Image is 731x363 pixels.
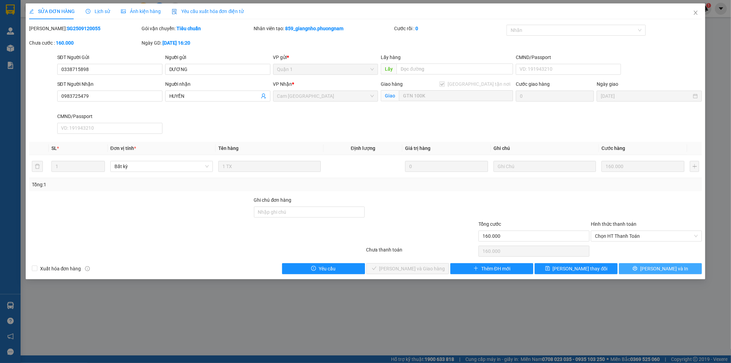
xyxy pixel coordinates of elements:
[381,81,403,87] span: Giao hàng
[261,93,266,99] span: user-add
[162,40,190,46] b: [DATE] 16:20
[121,9,161,14] span: Ảnh kiện hàng
[366,246,478,258] div: Chưa thanh toán
[254,25,393,32] div: Nhân viên tạo:
[405,145,430,151] span: Giá trị hàng
[86,9,90,14] span: clock-circle
[601,161,684,172] input: 0
[85,266,90,271] span: info-circle
[110,145,136,151] span: Đơn vị tính
[591,221,636,227] label: Hình thức thanh toán
[67,26,100,31] b: SG2509120055
[277,91,374,101] span: Cam Thành Bắc
[142,25,253,32] div: Gói vận chuyển:
[693,10,698,15] span: close
[399,90,513,101] input: Giao tận nơi
[37,265,84,272] span: Xuất hóa đơn hàng
[351,145,375,151] span: Định lượng
[29,25,140,32] div: [PERSON_NAME]:
[172,9,244,14] span: Yêu cầu xuất hóa đơn điện tử
[405,161,488,172] input: 0
[535,263,618,274] button: save[PERSON_NAME] thay đổi
[633,266,637,271] span: printer
[686,3,705,23] button: Close
[273,81,292,87] span: VP Nhận
[319,265,336,272] span: Yêu cầu
[273,54,378,61] div: VP gửi
[397,63,513,74] input: Dọc đường
[121,9,126,14] span: picture
[29,9,75,14] span: SỬA ĐƠN HÀNG
[516,54,621,61] div: CMND/Passport
[491,142,599,155] th: Ghi chú
[311,266,316,271] span: exclamation-circle
[172,9,177,14] img: icon
[218,145,239,151] span: Tên hàng
[381,90,399,101] span: Giao
[142,39,253,47] div: Ngày GD:
[29,9,34,14] span: edit
[57,113,162,120] div: CMND/Passport
[218,161,321,172] input: VD: Bàn, Ghế
[381,55,401,60] span: Lấy hàng
[494,161,596,172] input: Ghi Chú
[254,207,365,218] input: Ghi chú đơn hàng
[381,63,397,74] span: Lấy
[601,92,692,100] input: Ngày giao
[282,263,365,274] button: exclamation-circleYêu cầu
[394,25,505,32] div: Cước rồi :
[545,266,550,271] span: save
[86,9,110,14] span: Lịch sử
[690,161,699,172] button: plus
[445,80,513,88] span: [GEOGRAPHIC_DATA] tận nơi
[450,263,533,274] button: plusThêm ĐH mới
[114,161,209,172] span: Bất kỳ
[553,265,608,272] span: [PERSON_NAME] thay đổi
[597,81,618,87] label: Ngày giao
[32,181,282,188] div: Tổng: 1
[366,263,449,274] button: check[PERSON_NAME] và Giao hàng
[56,40,74,46] b: 160.000
[285,26,344,31] b: 859_giangnho.phuongnam
[415,26,418,31] b: 0
[29,39,140,47] div: Chưa cước :
[57,80,162,88] div: SĐT Người Nhận
[640,265,688,272] span: [PERSON_NAME] và In
[478,221,501,227] span: Tổng cước
[601,145,625,151] span: Cước hàng
[481,265,510,272] span: Thêm ĐH mới
[32,161,43,172] button: delete
[516,81,550,87] label: Cước giao hàng
[516,91,594,102] input: Cước giao hàng
[165,54,270,61] div: Người gửi
[176,26,201,31] b: Tiêu chuẩn
[51,145,57,151] span: SL
[619,263,702,274] button: printer[PERSON_NAME] và In
[165,80,270,88] div: Người nhận
[474,266,478,271] span: plus
[277,64,374,74] span: Quận 1
[595,231,698,241] span: Chọn HT Thanh Toán
[57,54,162,61] div: SĐT Người Gửi
[254,197,292,203] label: Ghi chú đơn hàng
